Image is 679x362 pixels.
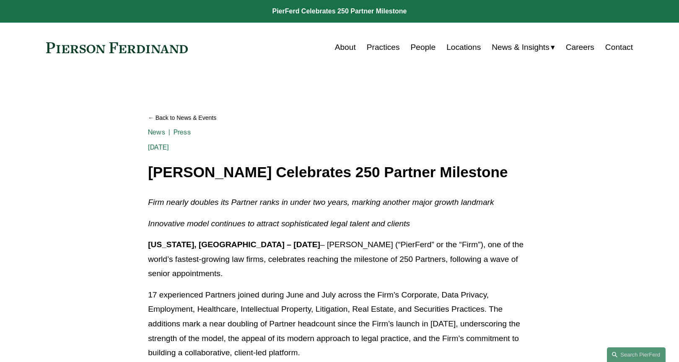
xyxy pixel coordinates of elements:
[566,39,594,55] a: Careers
[148,164,531,181] h1: [PERSON_NAME] Celebrates 250 Partner Milestone
[148,238,531,281] p: – [PERSON_NAME] (“PierFerd” or the “Firm”), one of the world’s fastest-growing law firms, celebra...
[148,198,494,207] em: Firm nearly doubles its Partner ranks in under two years, marking another major growth landmark
[367,39,400,55] a: Practices
[492,39,555,55] a: folder dropdown
[148,240,320,249] strong: [US_STATE], [GEOGRAPHIC_DATA] – [DATE]
[174,128,191,136] a: Press
[148,219,410,228] em: Innovative model continues to attract sophisticated legal talent and clients
[446,39,481,55] a: Locations
[148,128,165,136] a: News
[411,39,436,55] a: People
[492,40,549,55] span: News & Insights
[607,347,666,362] a: Search this site
[605,39,633,55] a: Contact
[335,39,356,55] a: About
[148,111,531,125] a: Back to News & Events
[148,143,169,151] span: [DATE]
[148,288,531,360] p: 17 experienced Partners joined during June and July across the Firm’s Corporate, Data Privacy, Em...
